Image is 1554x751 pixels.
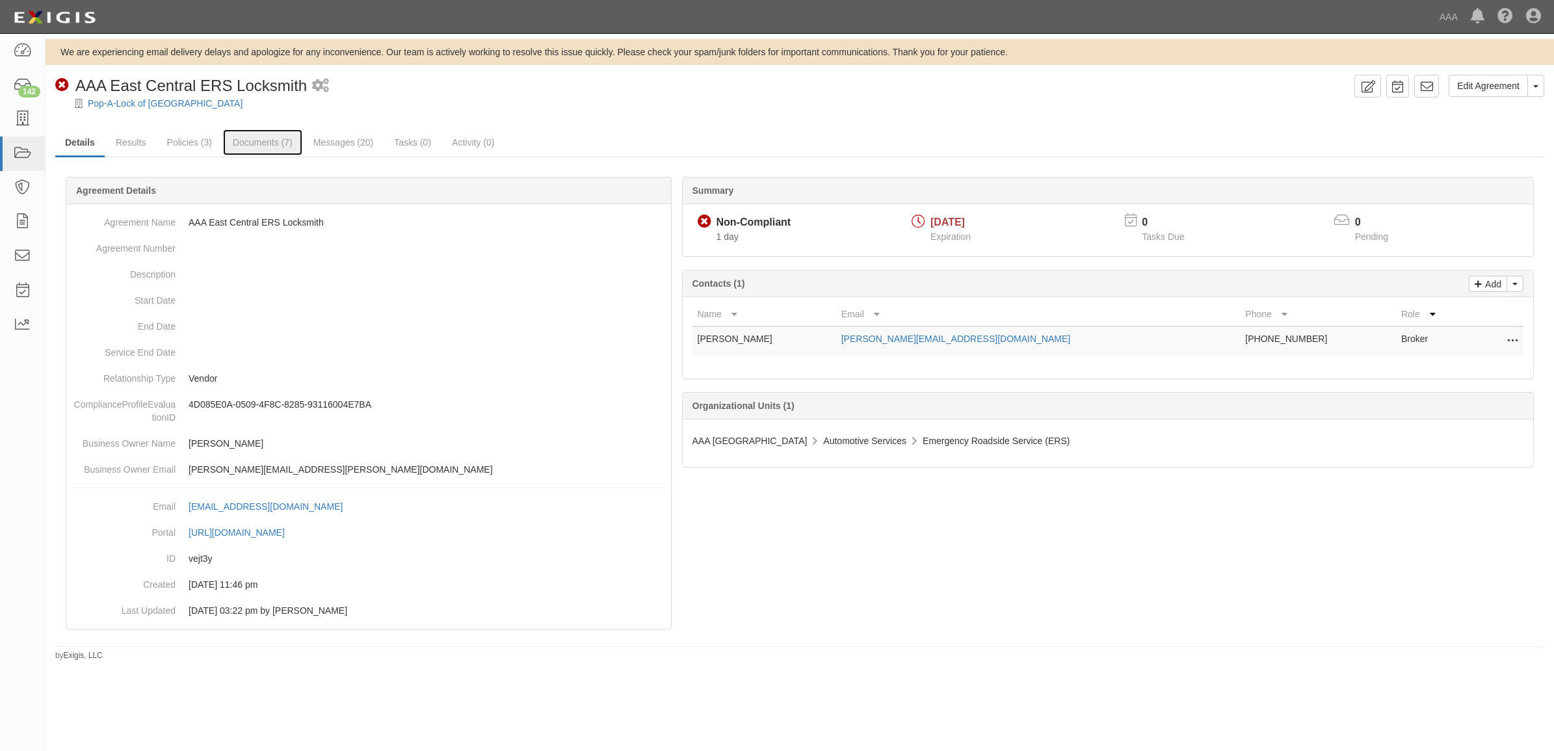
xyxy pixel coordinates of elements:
p: Add [1482,276,1501,291]
dt: Service End Date [72,339,176,359]
dt: Email [72,494,176,513]
span: Expiration [930,231,971,242]
dd: AAA East Central ERS Locksmith [72,209,666,235]
span: AAA [GEOGRAPHIC_DATA] [692,436,808,446]
dt: Portal [72,520,176,539]
dt: Created [72,572,176,591]
a: Results [106,129,156,155]
div: [EMAIL_ADDRESS][DOMAIN_NAME] [189,500,343,513]
dt: End Date [72,313,176,333]
a: AAA [1433,4,1464,30]
dt: Business Owner Email [72,456,176,476]
a: Pop-A-Lock of [GEOGRAPHIC_DATA] [88,98,243,109]
i: Help Center - Complianz [1497,9,1513,25]
a: Activity (0) [442,129,504,155]
span: [DATE] [930,217,965,228]
th: Name [692,302,836,326]
dt: Start Date [72,287,176,307]
p: 0 [1142,215,1200,230]
dd: vejt3y [72,546,666,572]
td: [PHONE_NUMBER] [1240,326,1396,356]
dt: Last Updated [72,598,176,617]
b: Contacts (1) [692,278,745,289]
a: [URL][DOMAIN_NAME] [189,527,299,538]
a: Messages (20) [304,129,384,155]
a: Details [55,129,105,157]
td: [PERSON_NAME] [692,326,836,356]
dt: Agreement Number [72,235,176,255]
span: Emergency Roadside Service (ERS) [923,436,1070,446]
a: Policies (3) [157,129,222,155]
div: AAA East Central ERS Locksmith [55,75,307,97]
a: Exigis, LLC [64,651,103,660]
th: Email [836,302,1241,326]
p: [PERSON_NAME] [189,437,666,450]
dt: ID [72,546,176,565]
div: Non-Compliant [717,215,791,230]
b: Organizational Units (1) [692,401,795,411]
dt: Relationship Type [72,365,176,385]
dt: Agreement Name [72,209,176,229]
a: Add [1469,276,1507,292]
span: Pending [1355,231,1388,242]
a: [PERSON_NAME][EMAIL_ADDRESS][DOMAIN_NAME] [841,334,1070,344]
i: Non-Compliant [55,79,69,92]
div: 142 [18,86,40,98]
small: by [55,650,103,661]
a: Tasks (0) [384,129,441,155]
p: [PERSON_NAME][EMAIL_ADDRESS][PERSON_NAME][DOMAIN_NAME] [189,463,666,476]
img: logo-5460c22ac91f19d4615b14bd174203de0afe785f0fc80cf4dbbc73dc1793850b.png [10,6,99,29]
dt: Description [72,261,176,281]
p: 0 [1355,215,1404,230]
dd: Vendor [72,365,666,391]
th: Phone [1240,302,1396,326]
p: 4D085E0A-0509-4F8C-8285-93116004E7BA [189,398,666,411]
td: Broker [1396,326,1471,356]
i: 1 scheduled workflow [312,79,329,93]
a: Edit Agreement [1449,75,1528,97]
span: AAA East Central ERS Locksmith [75,77,307,94]
span: Since 09/01/2025 [717,231,739,242]
dt: Business Owner Name [72,430,176,450]
a: Documents (7) [223,129,302,155]
span: Tasks Due [1142,231,1184,242]
th: Role [1396,302,1471,326]
span: Automotive Services [823,436,906,446]
i: Non-Compliant [698,215,711,229]
dd: [DATE] 11:46 pm [72,572,666,598]
div: We are experiencing email delivery delays and apologize for any inconvenience. Our team is active... [46,46,1554,59]
b: Summary [692,185,734,196]
dd: [DATE] 03:22 pm by [PERSON_NAME] [72,598,666,624]
dt: ComplianceProfileEvaluationID [72,391,176,424]
a: [EMAIL_ADDRESS][DOMAIN_NAME] [189,501,357,512]
b: Agreement Details [76,185,156,196]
